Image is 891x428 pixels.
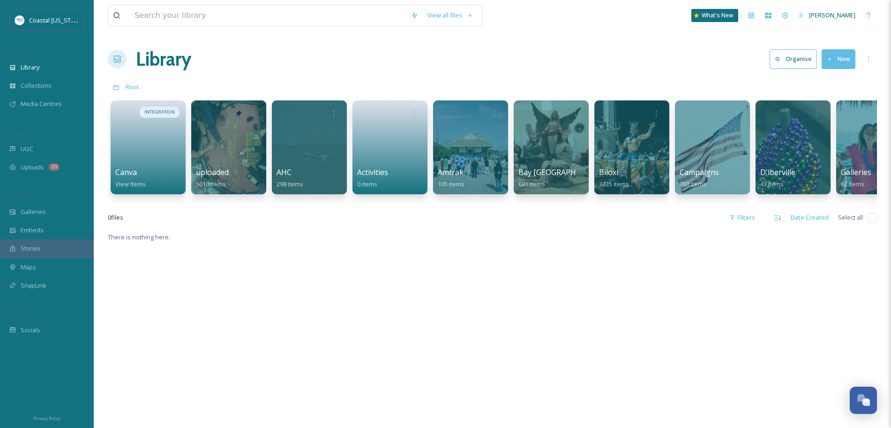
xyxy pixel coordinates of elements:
[108,233,170,241] span: There is nothing here.
[841,180,864,188] span: 62 items
[136,45,191,73] a: Library
[760,168,795,188] a: D'lberville43 items
[108,96,188,194] a: INTEGRATIONCanvaView Items
[423,6,478,24] a: View all files
[21,99,62,108] span: Media Centres
[841,168,871,188] a: Galleries62 items
[115,180,146,188] span: View Items
[9,311,28,318] span: SOCIALS
[21,63,39,72] span: Library
[21,263,36,272] span: Maps
[9,48,26,55] span: MEDIA
[518,168,609,188] a: Bay [GEOGRAPHIC_DATA]681 items
[770,49,817,69] button: Organise
[760,167,795,177] span: D'lberville
[130,5,406,26] input: Search your library
[599,180,629,188] span: 3435 items
[9,130,30,137] span: COLLECT
[822,49,855,69] button: New
[144,109,175,115] span: INTEGRATION
[838,213,863,222] span: Select all
[680,167,719,177] span: Campaigns
[196,168,229,188] a: uploaded5010 items
[21,81,52,90] span: Collections
[126,83,139,91] span: Root
[21,281,46,290] span: SnapLink
[277,180,303,188] span: 298 items
[9,193,31,200] span: WIDGETS
[115,167,137,177] span: Canva
[518,167,609,177] span: Bay [GEOGRAPHIC_DATA]
[760,180,784,188] span: 43 items
[357,167,388,177] span: Activities
[357,180,377,188] span: 0 items
[599,168,629,188] a: Biloxi3435 items
[850,387,877,414] button: Open Chat
[108,213,123,222] span: 0 file s
[21,163,44,172] span: Uploads
[841,167,871,177] span: Galleries
[277,168,303,188] a: AHC298 items
[725,208,760,227] div: Filters
[21,226,44,235] span: Embeds
[438,168,464,188] a: Amtrak105 items
[33,412,60,423] a: Privacy Policy
[786,208,833,227] div: Date Created
[29,15,83,24] span: Coastal [US_STATE]
[438,167,464,177] span: Amtrak
[21,244,41,253] span: Stories
[196,167,229,177] span: uploaded
[21,207,46,216] span: Galleries
[33,415,60,421] span: Privacy Policy
[49,163,60,171] div: 20
[21,145,33,153] span: UGC
[599,167,618,177] span: Biloxi
[809,11,855,19] span: [PERSON_NAME]
[770,49,822,69] a: Organise
[357,168,388,188] a: Activities0 items
[438,180,464,188] span: 105 items
[518,180,545,188] span: 681 items
[196,180,226,188] span: 5010 items
[21,326,40,335] span: Socials
[680,180,706,188] span: 703 items
[126,81,139,92] a: Root
[680,168,719,188] a: Campaigns703 items
[691,9,738,22] a: What's New
[15,15,24,25] img: download%20%281%29.jpeg
[277,167,292,177] span: AHC
[794,6,860,24] a: [PERSON_NAME]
